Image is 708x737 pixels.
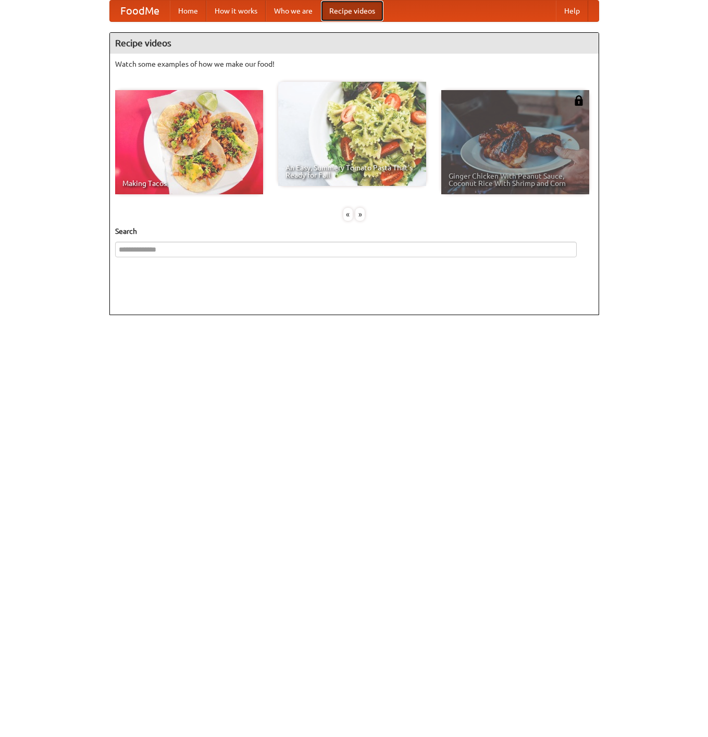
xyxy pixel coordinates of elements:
a: FoodMe [110,1,170,21]
img: 483408.png [574,95,584,106]
a: Who we are [266,1,321,21]
span: Making Tacos [122,180,256,187]
a: Help [556,1,588,21]
p: Watch some examples of how we make our food! [115,59,593,69]
a: Making Tacos [115,90,263,194]
span: An Easy, Summery Tomato Pasta That's Ready for Fall [285,164,419,179]
a: Home [170,1,206,21]
div: » [355,208,365,221]
a: An Easy, Summery Tomato Pasta That's Ready for Fall [278,82,426,186]
h5: Search [115,226,593,236]
a: How it works [206,1,266,21]
h4: Recipe videos [110,33,599,54]
div: « [343,208,353,221]
a: Recipe videos [321,1,383,21]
